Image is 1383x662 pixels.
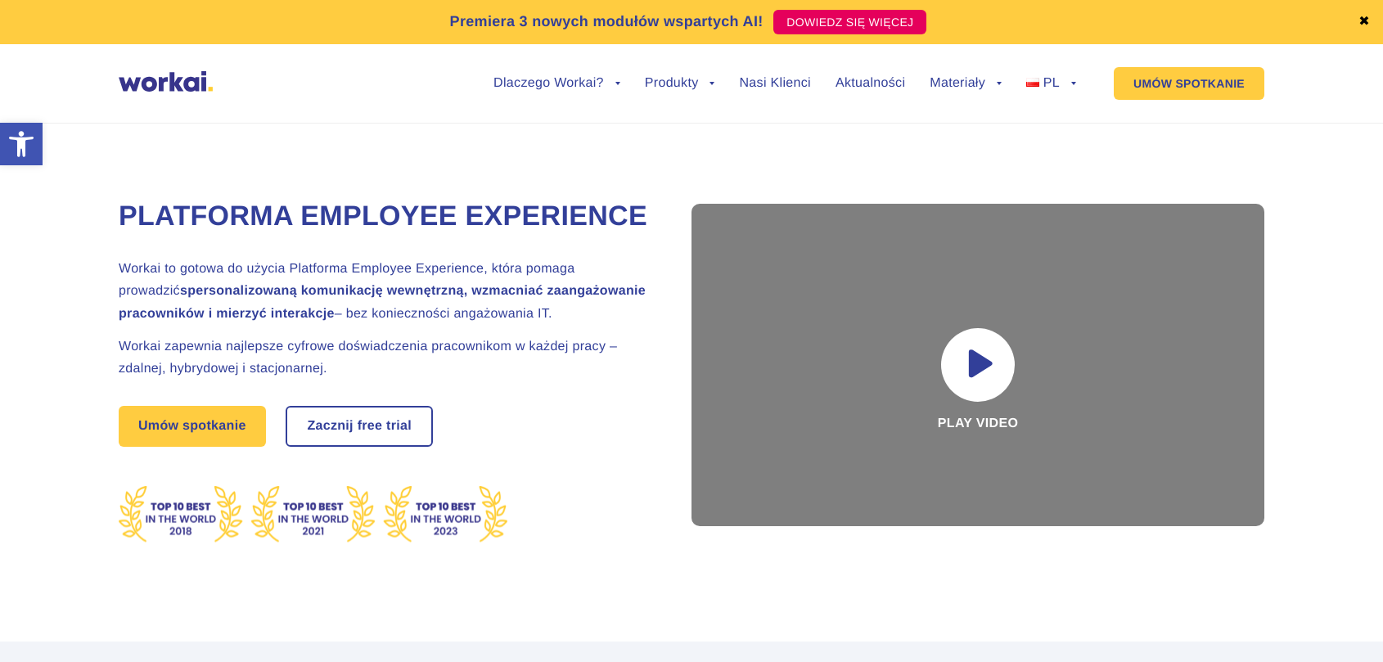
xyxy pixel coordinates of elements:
[773,10,926,34] a: DOWIEDZ SIĘ WIĘCEJ
[645,77,715,90] a: Produkty
[119,406,266,447] a: Umów spotkanie
[691,204,1264,526] div: Play video
[739,77,810,90] a: Nasi Klienci
[119,258,651,325] h2: Workai to gotowa do użycia Platforma Employee Experience, która pomaga prowadzić – bez koniecznoś...
[493,77,620,90] a: Dlaczego Workai?
[119,198,651,236] h1: Platforma Employee Experience
[450,11,764,33] p: Premiera 3 nowych modułów wspartych AI!
[1114,67,1264,100] a: UMÓW SPOTKANIE
[836,77,905,90] a: Aktualności
[119,284,646,320] strong: spersonalizowaną komunikację wewnętrzną, wzmacniać zaangażowanie pracowników i mierzyć interakcje
[119,336,651,380] h2: Workai zapewnia najlepsze cyfrowe doświadczenia pracownikom w każdej pracy – zdalnej, hybrydowej ...
[930,77,1002,90] a: Materiały
[287,408,431,445] a: Zacznij free trial
[1043,76,1060,90] span: PL
[1358,16,1370,29] a: ✖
